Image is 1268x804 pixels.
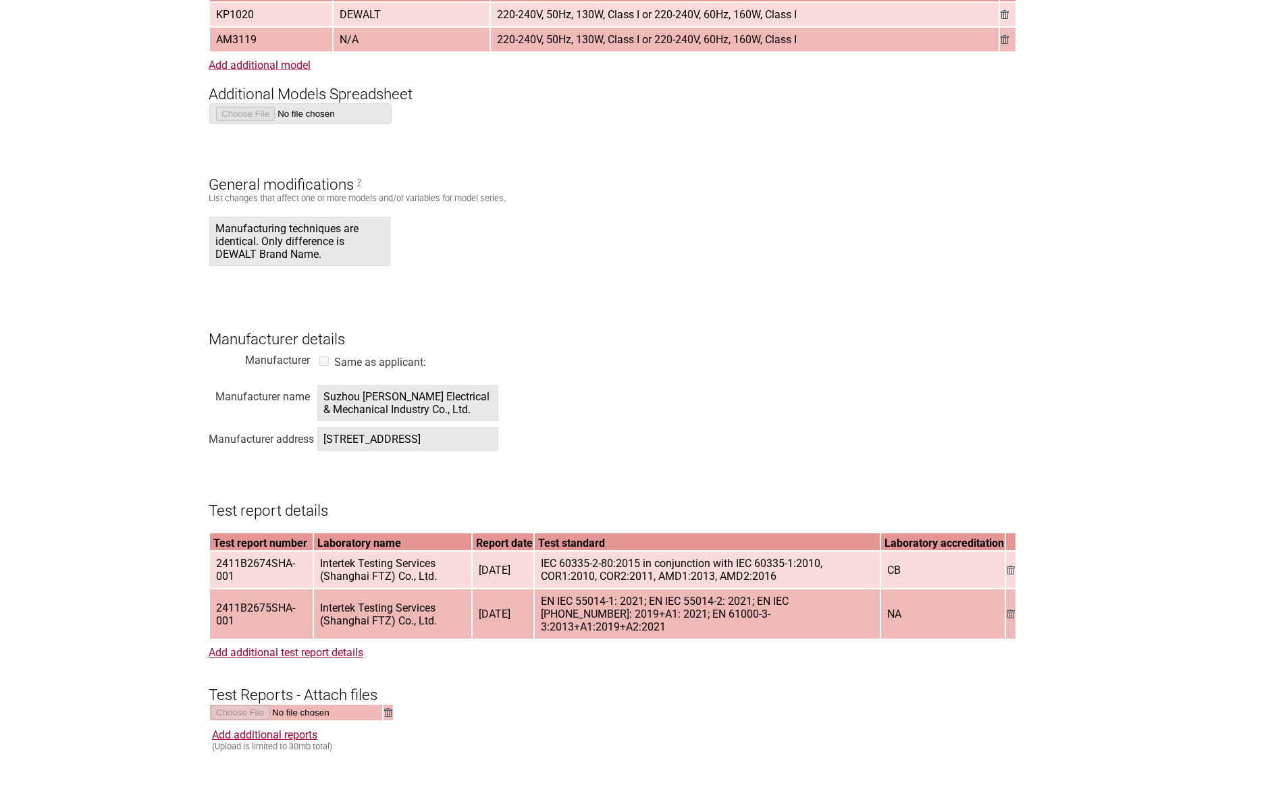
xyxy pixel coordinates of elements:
[1007,610,1015,618] img: Remove
[334,356,426,369] label: Same as applicant:
[535,590,879,638] span: EN IEC 55014-1: 2021; EN IEC 55014-2: 2021; EN IEC [PHONE_NUMBER]: 2019+A1: 2021; EN 61000-3-3:20...
[209,479,1059,520] h3: Test report details
[315,597,470,632] span: Intertek Testing Services (Shanghai FTZ) Co., Ltd.
[473,559,516,581] span: [DATE]
[535,533,880,550] th: Test standard
[384,708,392,717] img: Remove
[210,533,313,550] th: Test report number
[211,28,262,51] span: AM3119
[315,552,470,587] span: Intertek Testing Services (Shanghai FTZ) Co., Ltd.
[211,552,312,587] span: 2411B2674SHA-001
[882,603,907,625] span: NA
[535,552,879,587] span: IEC 60335-2-80:2015 in conjunction with IEC 60335-1:2010, COR1:2010, COR2:2011, AMD1:2013, AMD2:2016
[882,559,906,581] span: CB
[209,663,1059,703] h3: Test Reports - Attach files
[473,603,516,625] span: [DATE]
[334,3,386,26] span: DEWALT
[314,533,471,550] th: Laboratory name
[209,59,311,72] a: Add additional model
[212,741,332,751] small: (Upload is limited to 30mb total)
[357,178,361,187] span: General Modifications are changes that affect one or more models. E.g. Alternative brand names or...
[212,728,317,741] a: Add additional reports
[334,28,364,51] span: N/A
[1001,10,1009,19] img: Remove
[209,217,390,266] span: Manufacturing techniques are identical. Only difference is DEWALT Brand Name.
[209,646,363,659] a: Add additional test report details
[209,350,310,364] div: Manufacturer
[492,28,802,51] span: 220-240V, 50Hz, 130W, Class I or 220-240V, 60Hz, 160W, Class I
[211,597,312,632] span: 2411B2675SHA-001
[1001,35,1009,44] img: Remove
[209,429,310,443] div: Manufacturer address
[473,533,533,550] th: Report date
[209,307,1059,348] h3: Manufacturer details
[209,153,1059,193] h3: General modifications
[1007,566,1015,574] img: Remove
[317,385,498,421] span: Suzhou [PERSON_NAME] Electrical & Mechanical Industry Co., Ltd.
[317,356,331,366] input: on
[209,387,310,400] div: Manufacturer name
[209,63,1059,103] h3: Additional Models Spreadsheet
[492,3,802,26] span: 220-240V, 50Hz, 130W, Class I or 220-240V, 60Hz, 160W, Class I
[209,193,506,203] small: List changes that affect one or more models and/or variables for model series.
[317,427,498,451] span: [STREET_ADDRESS]
[881,533,1005,550] th: Laboratory accreditation
[211,3,259,26] span: KP1020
